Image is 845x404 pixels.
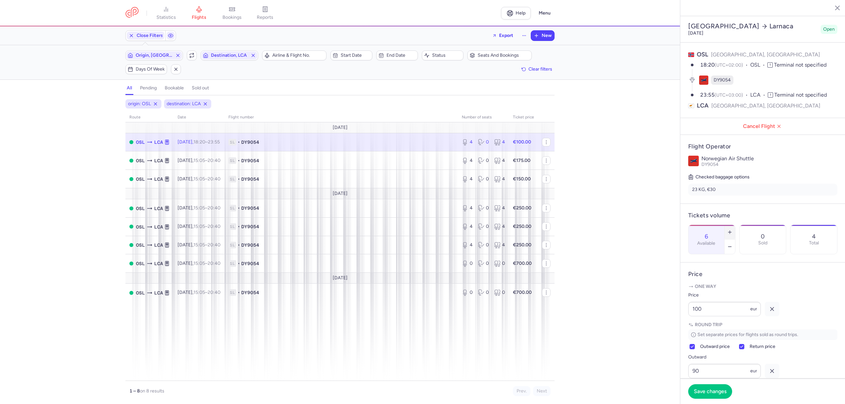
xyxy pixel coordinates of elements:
[341,53,370,58] span: Start date
[823,26,835,33] span: Open
[193,290,205,295] time: 15:05
[208,158,220,163] time: 20:40
[178,261,220,266] span: [DATE],
[178,290,220,295] span: [DATE],
[137,33,163,38] span: Close Filters
[513,176,531,182] strong: €150.00
[700,343,730,351] span: Outward price
[542,33,552,38] span: New
[156,15,176,20] span: statistics
[700,92,715,98] time: 23:55
[193,242,205,248] time: 15:05
[228,289,236,296] span: 1L
[211,53,248,58] span: Destination, LCA
[241,289,259,296] span: DY9054
[257,15,273,20] span: reports
[701,156,837,162] p: Norwegian Air Shuttle
[154,157,163,164] span: Larnaca, Larnaca, Cyprus
[193,158,220,163] span: –
[697,102,709,110] span: LCA
[462,289,473,296] div: 0
[183,6,216,20] a: flights
[178,139,220,145] span: [DATE],
[333,275,348,281] span: [DATE]
[208,242,220,248] time: 20:40
[228,223,236,230] span: 1L
[432,53,461,58] span: Status
[688,353,761,361] label: Outward
[774,92,827,98] span: Terminal not specified
[768,92,773,98] span: T
[513,290,532,295] strong: €700.00
[249,6,282,20] a: reports
[478,260,489,267] div: 0
[688,302,761,316] input: ---
[241,260,259,267] span: DY9054
[533,386,551,396] button: Next
[488,30,518,41] button: Export
[462,223,473,230] div: 4
[761,233,765,240] p: 0
[208,176,220,182] time: 20:40
[193,139,220,145] span: –
[688,184,837,196] li: 23 KG, €30
[690,344,695,349] input: Outward price
[711,102,820,110] span: [GEOGRAPHIC_DATA], [GEOGRAPHIC_DATA]
[387,53,416,58] span: End date
[140,85,157,91] h4: pending
[238,176,240,182] span: •
[192,15,206,20] span: flights
[701,162,719,167] span: DY9054
[228,157,236,164] span: 1L
[178,176,220,182] span: [DATE],
[241,157,259,164] span: DY9054
[688,322,837,328] p: Round trip
[494,223,505,230] div: 4
[758,240,767,246] p: Sold
[193,139,205,145] time: 18:20
[528,67,552,72] span: Clear filters
[224,112,458,122] th: Flight number
[462,139,473,145] div: 4
[494,157,505,164] div: 4
[494,242,505,248] div: 4
[238,139,240,145] span: •
[272,53,324,58] span: Airline & Flight No.
[208,261,220,266] time: 20:40
[688,156,699,166] img: Norwegian Air Shuttle logo
[129,140,133,144] span: OPEN
[208,139,220,145] time: 23:55
[688,364,761,378] input: ---
[208,224,220,229] time: 20:40
[238,205,240,211] span: •
[136,67,165,72] span: Days of week
[193,205,205,211] time: 15:05
[241,223,259,230] span: DY9054
[750,91,768,99] span: LCA
[513,386,530,396] button: Prev.
[688,291,761,299] label: Price
[478,289,489,296] div: 0
[509,112,538,122] th: Ticket price
[222,15,242,20] span: bookings
[478,139,489,145] div: 0
[513,205,531,211] strong: €250.00
[129,159,133,163] span: OPEN
[241,176,259,182] span: DY9054
[516,11,525,16] span: Help
[478,205,489,211] div: 0
[154,175,163,183] span: Larnaca, Larnaca, Cyprus
[513,139,531,145] strong: €100.00
[178,205,220,211] span: [DATE],
[193,176,220,182] span: –
[494,205,505,211] div: 4
[136,205,145,212] span: Gardermoen, Oslo, Norway
[688,329,837,340] p: Set separate prices for flights sold as round trips.
[174,112,224,122] th: date
[241,242,259,248] span: DY9054
[700,62,715,68] time: 18:20
[462,205,473,211] div: 4
[688,173,837,181] h5: Checked baggage options
[774,62,827,68] span: Terminal not specified
[688,30,703,36] time: [DATE]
